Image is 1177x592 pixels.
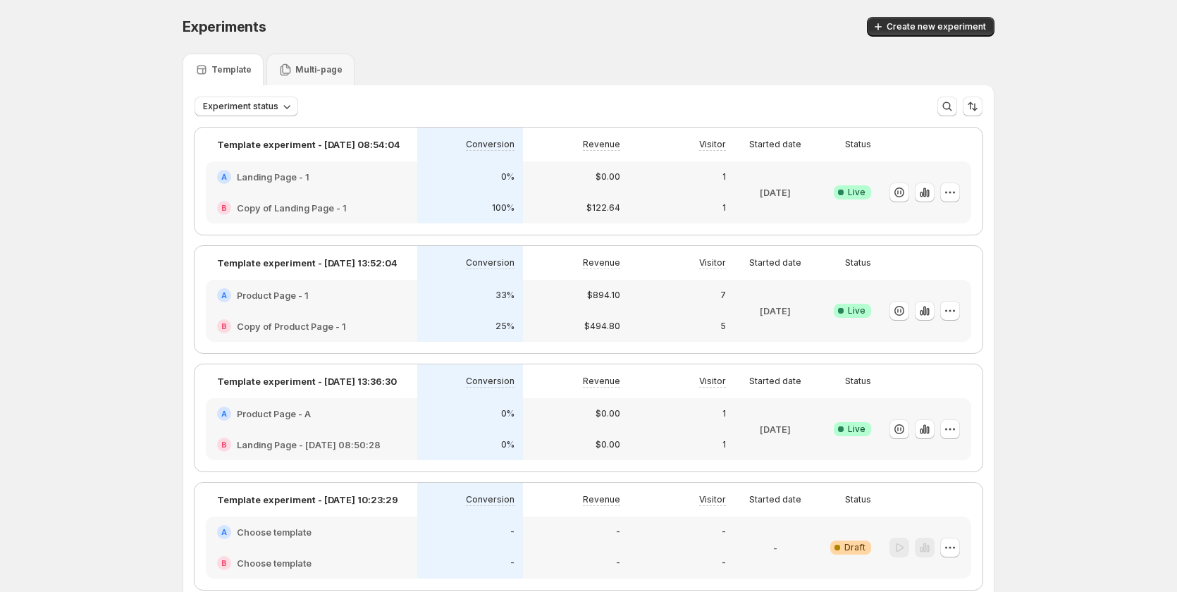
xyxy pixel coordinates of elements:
p: Template experiment - [DATE] 08:54:04 [217,137,400,152]
p: Status [845,257,871,269]
p: Status [845,494,871,505]
h2: A [221,528,227,536]
h2: Choose template [237,525,312,539]
button: Create new experiment [867,17,994,37]
p: Multi-page [295,64,343,75]
p: Status [845,139,871,150]
p: Status [845,376,871,387]
p: 1 [722,408,726,419]
p: - [616,526,620,538]
span: Create new experiment [887,21,986,32]
p: 1 [722,171,726,183]
p: Visitor [699,494,726,505]
p: Template experiment - [DATE] 13:36:30 [217,374,397,388]
span: Live [848,187,865,198]
p: Conversion [466,494,514,505]
p: Started date [749,139,801,150]
h2: Choose template [237,556,312,570]
p: - [722,557,726,569]
p: [DATE] [760,422,791,436]
span: Live [848,424,865,435]
p: - [510,526,514,538]
p: Started date [749,376,801,387]
p: 0% [501,439,514,450]
p: $122.64 [586,202,620,214]
p: 1 [722,202,726,214]
p: $494.80 [584,321,620,332]
p: 100% [492,202,514,214]
p: 7 [720,290,726,301]
h2: A [221,409,227,418]
p: Conversion [466,139,514,150]
p: Started date [749,494,801,505]
p: Template [211,64,252,75]
h2: Product Page - A [237,407,311,421]
p: 25% [495,321,514,332]
button: Sort the results [963,97,982,116]
h2: A [221,291,227,300]
p: 33% [495,290,514,301]
p: - [510,557,514,569]
h2: A [221,173,227,181]
h2: B [221,204,227,212]
span: Draft [844,542,865,553]
p: $0.00 [596,171,620,183]
p: [DATE] [760,304,791,318]
p: $0.00 [596,408,620,419]
p: - [616,557,620,569]
p: [DATE] [760,185,791,199]
p: $0.00 [596,439,620,450]
h2: Landing Page - 1 [237,170,309,184]
p: Template experiment - [DATE] 13:52:04 [217,256,398,270]
span: Live [848,305,865,316]
p: - [773,541,777,555]
p: Visitor [699,257,726,269]
p: 0% [501,171,514,183]
p: Template experiment - [DATE] 10:23:29 [217,493,398,507]
p: $894.10 [587,290,620,301]
h2: B [221,322,227,331]
p: Revenue [583,257,620,269]
button: Experiment status [195,97,298,116]
h2: Copy of Product Page - 1 [237,319,346,333]
h2: Product Page - 1 [237,288,309,302]
span: Experiments [183,18,266,35]
p: Revenue [583,376,620,387]
p: 0% [501,408,514,419]
h2: B [221,440,227,449]
p: Revenue [583,494,620,505]
p: Visitor [699,139,726,150]
p: Conversion [466,257,514,269]
h2: Copy of Landing Page - 1 [237,201,347,215]
p: 1 [722,439,726,450]
p: 5 [720,321,726,332]
span: Experiment status [203,101,278,112]
h2: B [221,559,227,567]
p: Visitor [699,376,726,387]
p: Conversion [466,376,514,387]
p: - [722,526,726,538]
h2: Landing Page - [DATE] 08:50:28 [237,438,381,452]
p: Started date [749,257,801,269]
p: Revenue [583,139,620,150]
